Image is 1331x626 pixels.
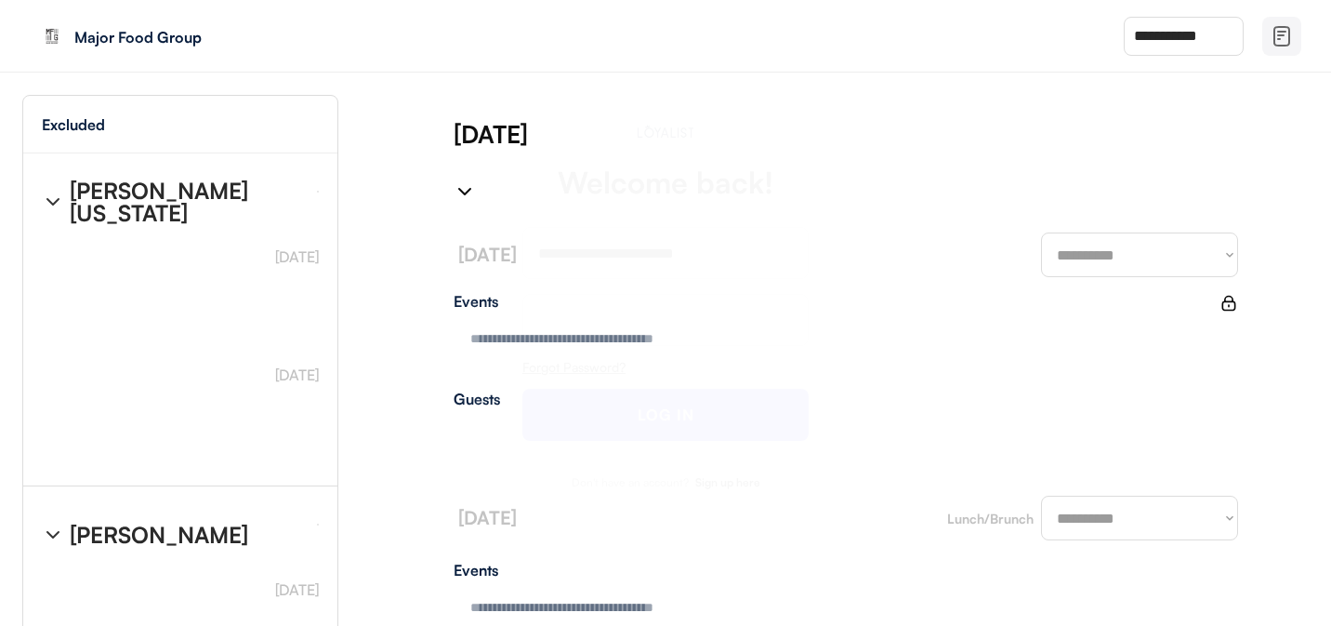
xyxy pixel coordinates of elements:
strong: Sign up here [695,475,760,489]
button: LOG IN [522,389,809,441]
div: Don't have an account? [572,477,689,488]
img: Main.svg [634,125,698,138]
u: Forgot Password? [522,359,626,375]
div: Welcome back! [558,167,773,197]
